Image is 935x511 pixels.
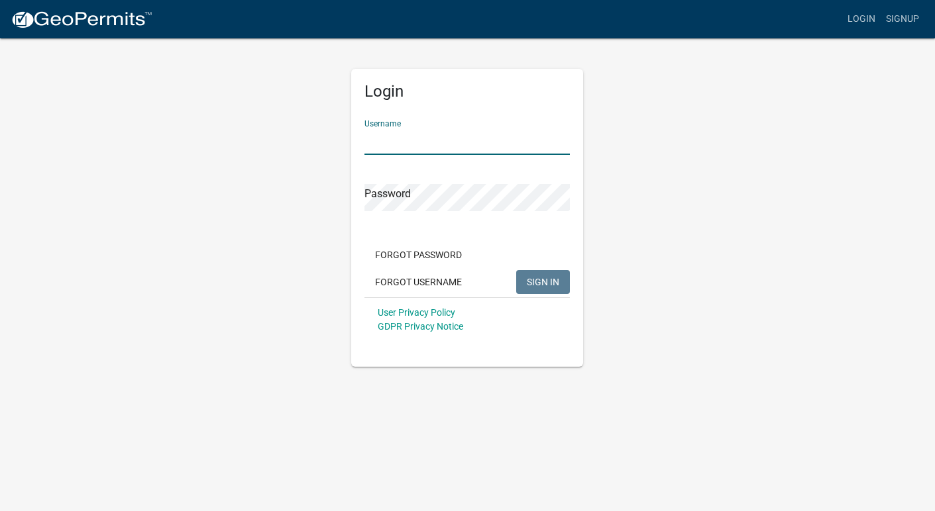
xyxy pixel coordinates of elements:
[881,7,924,32] a: Signup
[378,321,463,332] a: GDPR Privacy Notice
[378,307,455,318] a: User Privacy Policy
[364,270,472,294] button: Forgot Username
[364,243,472,267] button: Forgot Password
[516,270,570,294] button: SIGN IN
[527,276,559,287] span: SIGN IN
[364,82,570,101] h5: Login
[842,7,881,32] a: Login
